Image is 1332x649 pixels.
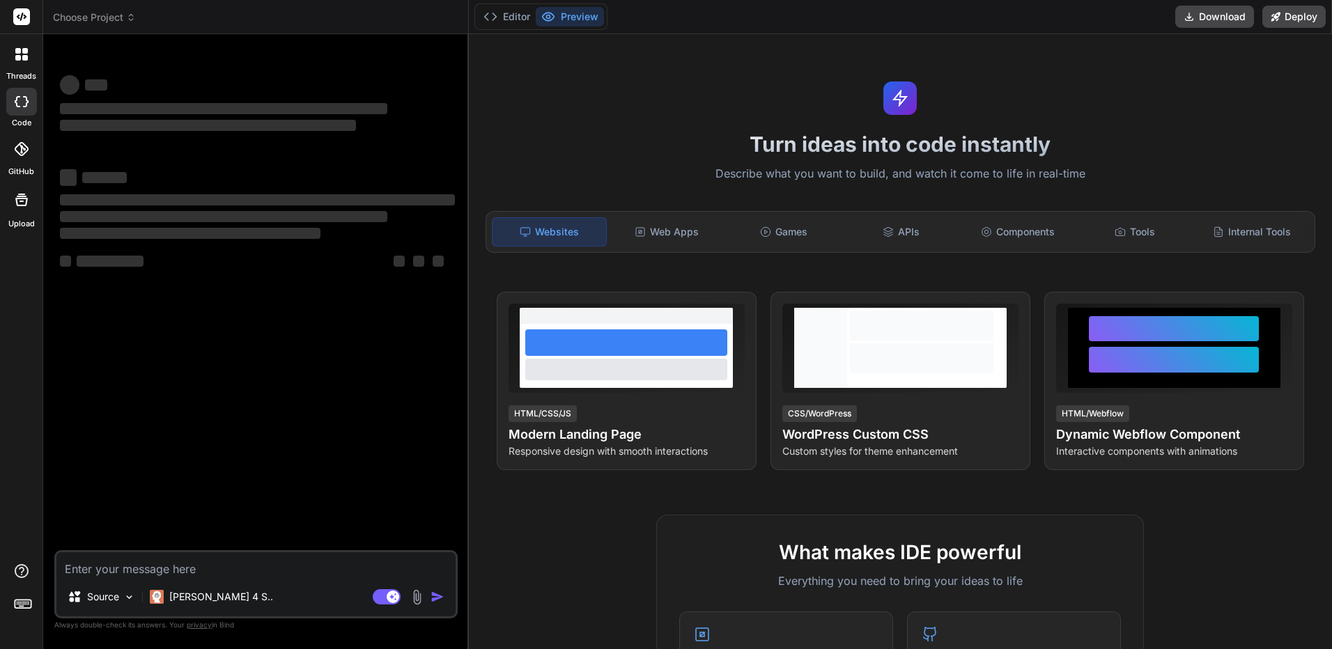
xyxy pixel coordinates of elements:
[169,590,273,604] p: [PERSON_NAME] 4 S..
[1195,217,1309,247] div: Internal Tools
[60,169,77,186] span: ‌
[77,256,144,267] span: ‌
[1262,6,1326,28] button: Deploy
[1175,6,1254,28] button: Download
[1078,217,1192,247] div: Tools
[60,103,387,114] span: ‌
[679,538,1121,567] h2: What makes IDE powerful
[509,444,745,458] p: Responsive design with smooth interactions
[477,132,1324,157] h1: Turn ideas into code instantly
[409,589,425,605] img: attachment
[12,117,31,129] label: code
[394,256,405,267] span: ‌
[6,70,36,82] label: threads
[53,10,136,24] span: Choose Project
[431,590,444,604] img: icon
[87,590,119,604] p: Source
[187,620,212,629] span: privacy
[782,425,1019,444] h4: WordPress Custom CSS
[1056,405,1129,422] div: HTML/Webflow
[492,217,607,247] div: Websites
[1056,425,1292,444] h4: Dynamic Webflow Component
[433,256,444,267] span: ‌
[782,444,1019,458] p: Custom styles for theme enhancement
[60,120,356,131] span: ‌
[679,572,1121,589] p: Everything you need to bring your ideas to life
[413,256,424,267] span: ‌
[727,217,841,247] div: Games
[60,75,79,95] span: ‌
[509,425,745,444] h4: Modern Landing Page
[8,218,35,230] label: Upload
[1056,444,1292,458] p: Interactive components with animations
[60,211,387,222] span: ‌
[536,7,604,26] button: Preview
[610,217,724,247] div: Web Apps
[54,618,458,632] p: Always double-check its answers. Your in Bind
[509,405,577,422] div: HTML/CSS/JS
[961,217,1075,247] div: Components
[782,405,857,422] div: CSS/WordPress
[82,172,127,183] span: ‌
[478,7,536,26] button: Editor
[85,79,107,91] span: ‌
[150,590,164,604] img: Claude 4 Sonnet
[123,591,135,603] img: Pick Models
[8,166,34,178] label: GitHub
[60,194,455,205] span: ‌
[844,217,958,247] div: APIs
[60,256,71,267] span: ‌
[60,228,320,239] span: ‌
[477,165,1324,183] p: Describe what you want to build, and watch it come to life in real-time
